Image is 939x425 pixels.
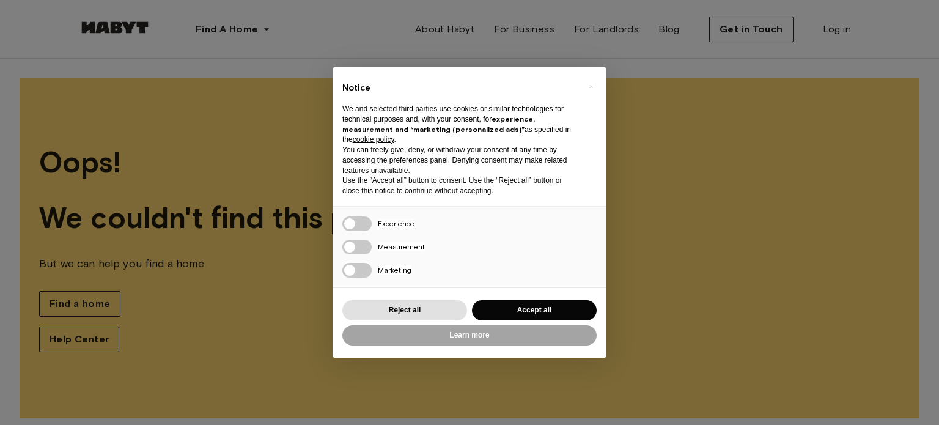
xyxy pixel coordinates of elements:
button: Reject all [342,300,467,320]
button: Learn more [342,325,597,346]
strong: experience, measurement and “marketing (personalized ads)” [342,114,535,134]
p: We and selected third parties use cookies or similar technologies for technical purposes and, wit... [342,104,577,145]
h2: Notice [342,82,577,94]
span: Measurement [378,242,425,251]
button: Accept all [472,300,597,320]
button: Close this notice [581,77,600,97]
span: × [589,79,593,94]
span: Experience [378,219,414,228]
a: cookie policy [353,135,394,144]
span: Marketing [378,265,411,275]
p: Use the “Accept all” button to consent. Use the “Reject all” button or close this notice to conti... [342,176,577,196]
p: You can freely give, deny, or withdraw your consent at any time by accessing the preferences pane... [342,145,577,176]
